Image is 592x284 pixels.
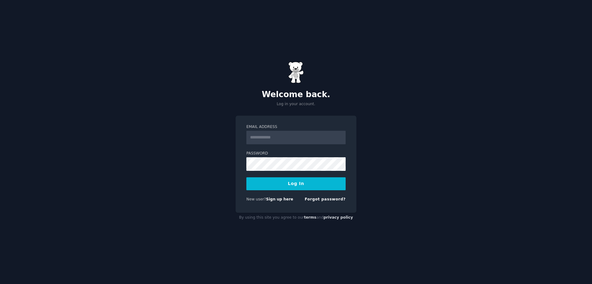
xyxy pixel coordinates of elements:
a: privacy policy [323,215,353,220]
a: Forgot password? [305,197,346,201]
img: Gummy Bear [288,62,304,83]
label: Email Address [246,124,346,130]
h2: Welcome back. [236,90,356,100]
a: Sign up here [266,197,293,201]
span: New user? [246,197,266,201]
button: Log In [246,177,346,190]
a: terms [304,215,316,220]
div: By using this site you agree to our and [236,213,356,223]
p: Log in your account. [236,101,356,107]
label: Password [246,151,346,156]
